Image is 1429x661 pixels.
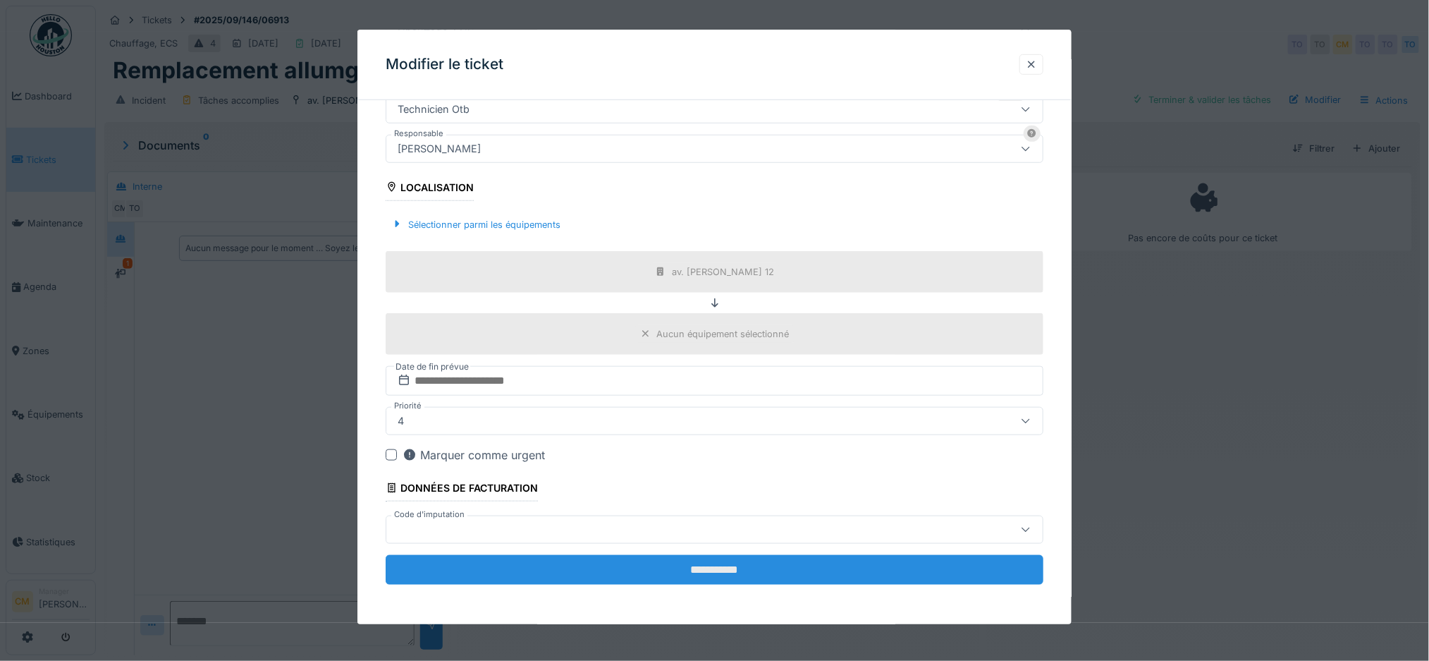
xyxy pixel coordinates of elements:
div: av. [PERSON_NAME] 12 [672,265,774,279]
div: Sélectionner parmi les équipements [386,215,566,234]
div: Données de facturation [386,478,539,502]
h3: Modifier le ticket [386,56,503,73]
label: Priorité [391,400,424,412]
label: Code d'imputation [391,509,467,521]
label: Date de fin prévue [394,359,470,375]
div: Localisation [386,177,474,201]
div: Requis [998,90,1024,101]
div: 4 [392,413,410,429]
div: Technicien Otb [392,102,475,117]
div: Aucun équipement sélectionné [657,327,790,341]
div: Marquer comme urgent [403,447,545,463]
div: [PERSON_NAME] [392,141,486,157]
label: Responsable [391,128,446,140]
